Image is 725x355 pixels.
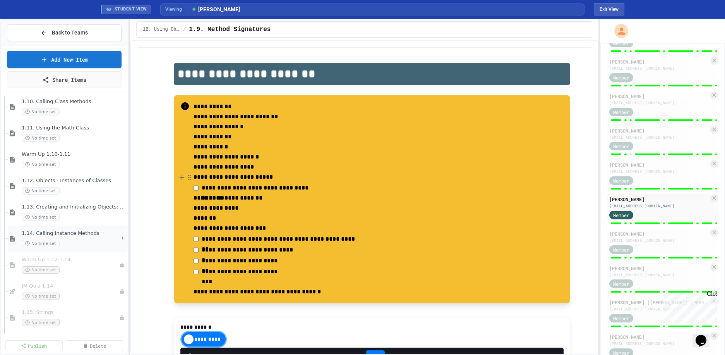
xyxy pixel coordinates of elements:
[22,204,126,210] span: 1.13. Creating and Initializing Objects: Constructors
[609,196,709,203] div: [PERSON_NAME]
[613,177,629,184] span: Member
[5,340,63,351] a: Publish
[22,187,60,195] span: No time set
[165,6,187,13] span: Viewing
[22,283,119,290] span: JM Quiz 1.14
[609,58,709,65] div: [PERSON_NAME]
[609,127,709,134] div: [PERSON_NAME]
[609,272,709,278] div: [EMAIL_ADDRESS][DOMAIN_NAME]
[189,25,271,34] span: 1.9. Method Signatures
[119,289,125,294] div: Unpublished
[594,3,624,16] button: Exit student view
[22,134,60,142] span: No time set
[22,151,126,158] span: Warm Up 1.10-1.11
[22,230,118,237] span: 1.14. Calling Instance Methods
[119,262,125,268] div: Unpublished
[143,26,180,33] span: 1B. Using Objects
[7,71,122,88] a: Share Items
[606,22,630,40] div: My Account
[692,324,717,347] iframe: chat widget
[22,266,60,274] span: No time set
[609,238,709,243] div: [EMAIL_ADDRESS][DOMAIN_NAME]
[613,74,629,81] span: Member
[22,177,126,184] span: 1.12. Objects - Instances of Classes
[22,293,60,300] span: No time set
[613,109,629,115] span: Member
[613,246,629,253] span: Member
[191,5,240,14] span: [PERSON_NAME]
[609,93,709,100] div: [PERSON_NAME]
[22,125,126,131] span: 1.11. Using the Math Class
[609,333,709,340] div: [PERSON_NAME]
[613,212,629,219] span: Member
[609,341,709,346] div: [EMAIL_ADDRESS][DOMAIN_NAME]
[22,161,60,168] span: No time set
[613,40,629,47] span: Member
[52,29,88,37] span: Back to Teams
[609,169,709,174] div: [EMAIL_ADDRESS][DOMAIN_NAME]
[3,3,53,49] div: Chat with us now!Close
[609,134,709,140] div: [EMAIL_ADDRESS][DOMAIN_NAME]
[609,306,709,312] div: [EMAIL_ADDRESS][DOMAIN_NAME]
[22,319,60,326] span: No time set
[609,161,709,168] div: [PERSON_NAME]
[609,203,709,209] div: [EMAIL_ADDRESS][DOMAIN_NAME]
[609,65,709,71] div: [EMAIL_ADDRESS][DOMAIN_NAME]
[22,214,60,221] span: No time set
[613,143,629,150] span: Member
[609,100,709,106] div: [EMAIL_ADDRESS][DOMAIN_NAME]
[22,108,60,115] span: No time set
[118,235,126,243] button: More options
[7,51,122,68] a: Add New Item
[119,315,125,321] div: Unpublished
[183,26,186,33] span: /
[609,299,709,306] div: [PERSON_NAME] ([PERSON_NAME]) [PERSON_NAME]
[115,6,147,13] span: STUDENT VIEW
[613,280,629,287] span: Member
[66,340,123,351] a: Delete
[22,240,60,247] span: No time set
[22,309,119,316] span: 1.15. Strings
[609,265,709,272] div: [PERSON_NAME]
[613,315,629,322] span: Member
[609,230,709,237] div: [PERSON_NAME]
[661,290,717,323] iframe: chat widget
[22,98,126,105] span: 1.10. Calling Class Methods
[7,24,122,41] button: Back to Teams
[22,257,119,263] span: Warm Up 1.12-1.14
